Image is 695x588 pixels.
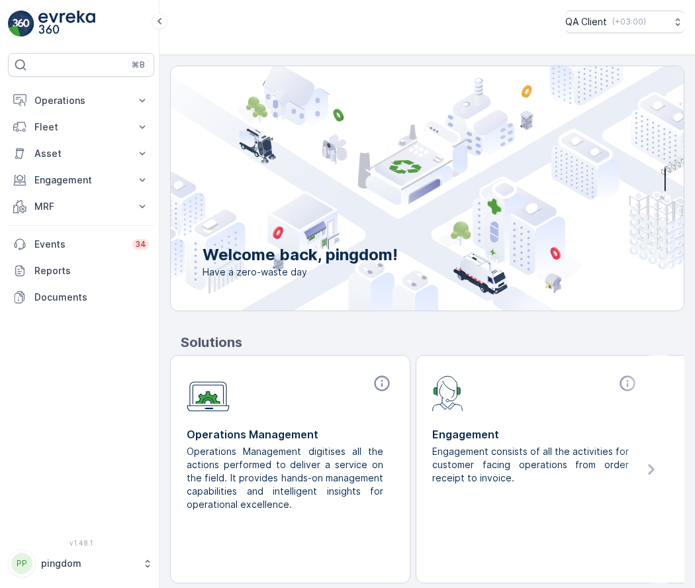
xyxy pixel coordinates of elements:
[11,553,32,574] div: PP
[34,238,124,251] p: Events
[8,167,154,193] button: Engagement
[203,266,398,279] span: Have a zero-waste day
[612,17,646,27] p: ( +03:00 )
[8,258,154,284] a: Reports
[8,193,154,220] button: MRF
[34,121,128,134] p: Fleet
[8,140,154,167] button: Asset
[565,11,684,33] button: QA Client(+03:00)
[432,426,639,442] p: Engagement
[8,114,154,140] button: Fleet
[187,445,383,511] p: Operations Management digitises all the actions performed to deliver a service on the field. It p...
[8,231,154,258] a: Events34
[8,550,154,577] button: PPpingdom
[8,539,154,547] span: v 1.48.1
[34,94,128,107] p: Operations
[135,239,146,250] p: 34
[565,15,607,28] p: QA Client
[41,557,136,570] p: pingdom
[203,244,398,266] p: Welcome back, pingdom!
[8,284,154,311] a: Documents
[34,173,128,187] p: Engagement
[34,200,128,213] p: MRF
[132,60,145,70] p: ⌘B
[187,426,394,442] p: Operations Management
[111,66,684,311] img: city illustration
[38,11,95,37] img: logo_light-DOdMpM7g.png
[187,374,230,412] img: module-icon
[8,87,154,114] button: Operations
[181,332,684,352] p: Solutions
[34,147,128,160] p: Asset
[34,291,149,304] p: Documents
[432,445,629,485] p: Engagement consists of all the activities for customer facing operations from order receipt to in...
[34,264,149,277] p: Reports
[8,11,34,37] img: logo
[432,374,463,411] img: module-icon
